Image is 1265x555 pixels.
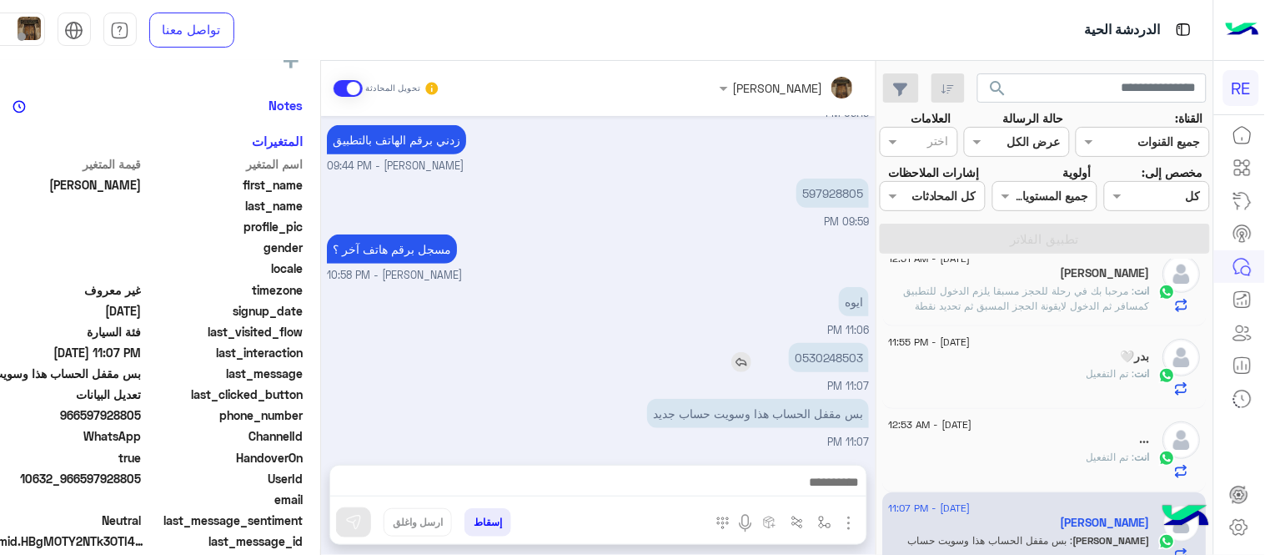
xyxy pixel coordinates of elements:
p: 26/8/2025, 11:07 PM [789,343,869,372]
button: select flow [811,508,838,536]
span: locale [144,260,304,277]
span: [PERSON_NAME] - 09:44 PM [327,159,464,174]
img: userImage [18,17,41,40]
p: 26/8/2025, 11:07 PM [647,399,869,428]
span: 09:19 PM [826,107,869,119]
span: last_visited_flow [144,323,304,341]
span: signup_date [144,302,304,320]
img: tab [1173,19,1194,40]
span: [DATE] - 12:53 AM [890,417,973,432]
span: profile_pic [144,218,304,235]
span: last_message_sentiment [144,512,304,529]
a: تواصل معنا [149,13,234,48]
span: تم التفعيل [1087,367,1136,380]
label: القناة: [1175,109,1203,127]
span: HandoverOn [144,449,304,467]
img: defaultAdmin.png [1163,421,1201,459]
h6: المتغيرات [253,134,304,149]
p: 26/8/2025, 11:06 PM [839,287,869,316]
h5: ... [1141,432,1151,447]
p: 26/8/2025, 10:58 PM [327,235,457,264]
span: last_message_id [153,532,304,550]
span: 11:06 PM [827,324,869,336]
span: search [987,78,1007,98]
img: WhatsApp [1159,367,1176,384]
span: 11:07 PM [827,380,869,392]
img: Logo [1226,13,1259,48]
span: email [144,491,304,508]
span: first_name [144,176,304,194]
span: تم التفعيل [1087,451,1136,463]
label: حالة الرسالة [1002,109,1063,127]
img: defaultAdmin.png [1163,255,1201,293]
img: reply [731,352,751,372]
img: Trigger scenario [791,516,804,529]
span: last_clicked_button [144,386,304,403]
span: [PERSON_NAME] [1074,534,1151,547]
span: 11:07 PM [827,436,869,448]
span: phone_number [144,406,304,424]
img: send message [345,514,362,531]
span: last_message [144,365,304,382]
img: defaultAdmin.png [1163,339,1201,376]
button: تطبيق الفلاتر [880,224,1210,254]
span: gender [144,239,304,256]
span: انت [1136,367,1151,380]
img: send attachment [839,513,859,533]
button: create order [755,508,783,536]
span: [PERSON_NAME] - 10:58 PM [327,268,462,284]
button: Trigger scenario [783,508,811,536]
span: 09:59 PM [824,215,869,228]
img: WhatsApp [1159,450,1176,467]
label: العلامات [911,109,951,127]
img: hulul-logo.png [1157,488,1215,547]
button: search [977,73,1018,109]
img: make a call [716,517,730,530]
span: [DATE] - 12:51 AM [890,251,971,266]
div: RE [1223,70,1259,106]
a: tab [103,13,137,48]
span: انت [1136,285,1151,297]
span: UserId [144,470,304,487]
span: مرحبا بك في رحلة للحجز مسبقا يلزم الدخول للتطبيق كمسافر ثم الدخول لايقونة الحجز المسبق ثم تحديد ن... [896,285,1151,357]
img: WhatsApp [1159,284,1176,300]
span: ChannelId [144,427,304,445]
span: timezone [144,281,304,299]
span: [DATE] - 11:07 PM [890,501,971,516]
p: 26/8/2025, 9:59 PM [796,179,869,208]
img: create order [763,516,776,529]
div: اختر [928,132,951,154]
label: إشارات الملاحظات [889,164,980,181]
img: send voice note [735,513,755,533]
p: 26/8/2025, 9:44 PM [327,125,466,154]
button: ارسل واغلق [384,508,452,537]
span: [DATE] - 11:55 PM [890,335,971,350]
img: tab [110,21,129,40]
img: tab [64,21,83,40]
h5: Ahmed [1062,266,1151,280]
button: إسقاط [464,508,511,537]
img: select flow [818,516,831,529]
h5: بدر🤍 [1122,350,1151,364]
p: الدردشة الحية [1085,19,1161,42]
label: أولوية [1063,164,1092,181]
h5: OSAMA [1062,516,1151,530]
span: last_interaction [144,344,304,361]
img: notes [13,100,26,114]
small: تحويل المحادثة [365,82,420,95]
h6: Notes [269,98,304,113]
span: اسم المتغير [144,155,304,173]
label: مخصص إلى: [1142,164,1203,181]
span: انت [1136,451,1151,463]
img: WhatsApp [1159,533,1176,550]
span: last_name [144,197,304,214]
